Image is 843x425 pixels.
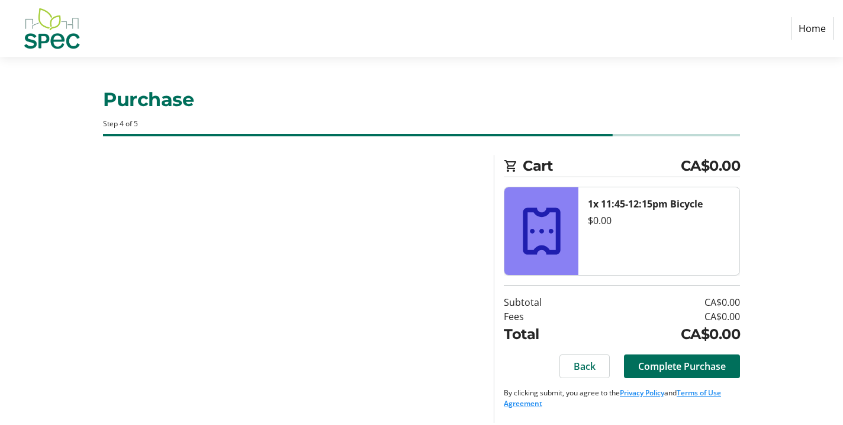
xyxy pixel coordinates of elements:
td: Fees [504,309,596,324]
button: Complete Purchase [624,354,740,378]
td: Subtotal [504,295,596,309]
div: Step 4 of 5 [103,119,740,129]
a: Terms of Use Agreement [504,388,721,408]
td: CA$0.00 [596,324,740,345]
p: By clicking submit, you agree to the and [504,388,740,409]
span: Cart [523,155,681,177]
strong: 1x 11:45-12:15pm Bicycle [588,197,703,210]
h1: Purchase [103,85,740,114]
td: CA$0.00 [596,309,740,324]
a: Privacy Policy [620,388,664,398]
a: Home [791,17,834,40]
td: Total [504,324,596,345]
span: Complete Purchase [638,359,726,373]
span: CA$0.00 [681,155,741,177]
img: SPEC's Logo [9,5,94,52]
td: CA$0.00 [596,295,740,309]
div: $0.00 [588,213,730,228]
span: Back [574,359,596,373]
button: Back [559,354,610,378]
